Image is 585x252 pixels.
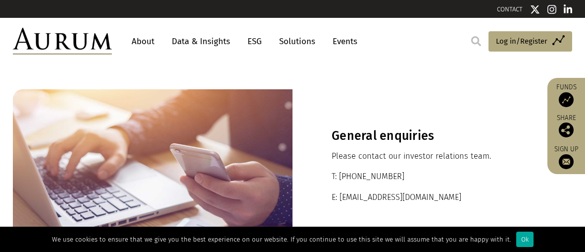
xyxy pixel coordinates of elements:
img: Twitter icon [530,4,540,14]
span: Log in/Register [496,35,547,47]
img: search.svg [471,36,481,46]
p: T: [PHONE_NUMBER] [332,170,533,183]
img: Access Funds [559,92,574,107]
a: Funds [552,83,580,107]
a: ESG [243,32,267,51]
a: About [127,32,159,51]
img: Linkedin icon [564,4,573,14]
img: Instagram icon [547,4,556,14]
h3: General enquiries [332,128,533,143]
a: CONTACT [497,5,523,13]
p: Please contact our investor relations team. [332,150,533,163]
img: Share this post [559,123,574,137]
div: Ok [516,232,534,247]
img: Aurum [13,28,112,55]
a: Solutions [274,32,320,51]
a: Log in/Register [488,31,572,52]
div: Share [552,115,580,137]
a: Sign up [552,145,580,169]
a: Data & Insights [167,32,235,51]
p: E: [EMAIL_ADDRESS][DOMAIN_NAME] [332,191,533,204]
img: Sign up to our newsletter [559,154,574,169]
a: Events [328,32,357,51]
